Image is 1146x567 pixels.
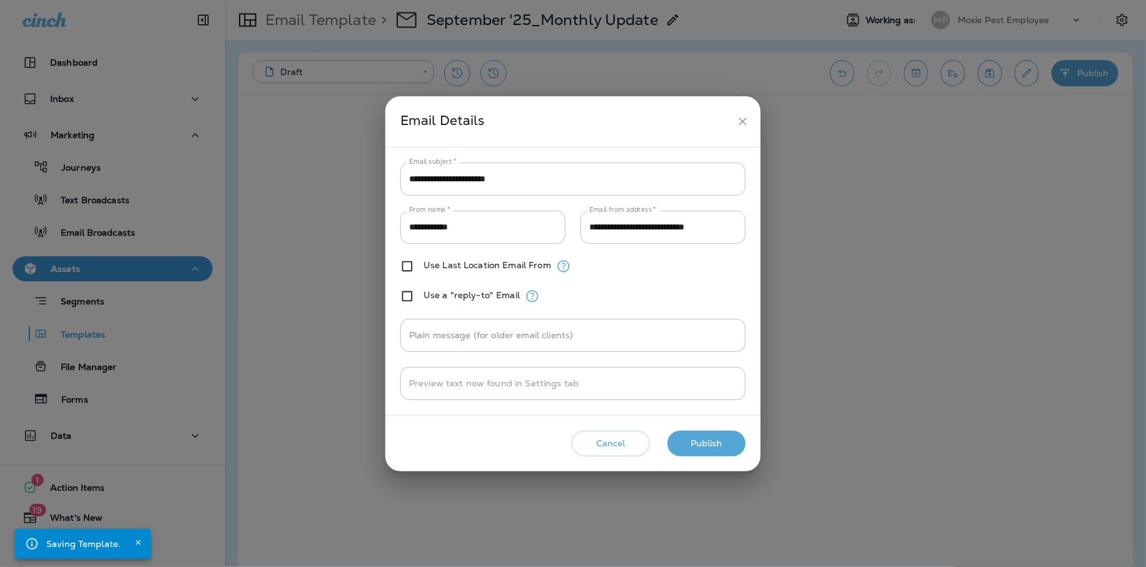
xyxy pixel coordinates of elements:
button: Publish [667,431,746,456]
div: Email Details [400,110,731,133]
button: Cancel [572,431,650,456]
label: Use Last Location Email From [423,260,551,270]
div: Saving Template. [46,533,121,555]
label: Email from address [589,205,656,214]
label: Email subject [409,157,457,166]
label: Use a "reply-to" Email [423,290,520,300]
button: close [731,110,754,133]
button: Close [131,535,146,550]
label: From name [409,205,450,214]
